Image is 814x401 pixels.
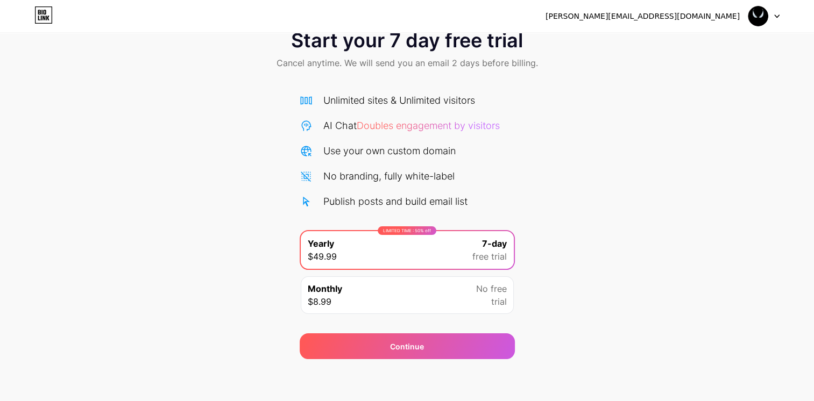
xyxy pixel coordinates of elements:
[323,144,456,158] div: Use your own custom domain
[323,169,455,183] div: No branding, fully white-label
[357,120,500,131] span: Doubles engagement by visitors
[308,295,331,308] span: $8.99
[378,226,436,235] div: LIMITED TIME : 50% off
[291,30,523,51] span: Start your 7 day free trial
[308,250,337,263] span: $49.99
[323,93,475,108] div: Unlimited sites & Unlimited visitors
[748,6,768,26] img: sandyui
[482,237,507,250] span: 7-day
[277,56,538,69] span: Cancel anytime. We will send you an email 2 days before billing.
[323,118,500,133] div: AI Chat
[476,282,507,295] span: No free
[323,194,468,209] div: Publish posts and build email list
[491,295,507,308] span: trial
[308,282,342,295] span: Monthly
[546,11,740,22] div: [PERSON_NAME][EMAIL_ADDRESS][DOMAIN_NAME]
[390,341,424,352] span: Continue
[472,250,507,263] span: free trial
[308,237,334,250] span: Yearly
